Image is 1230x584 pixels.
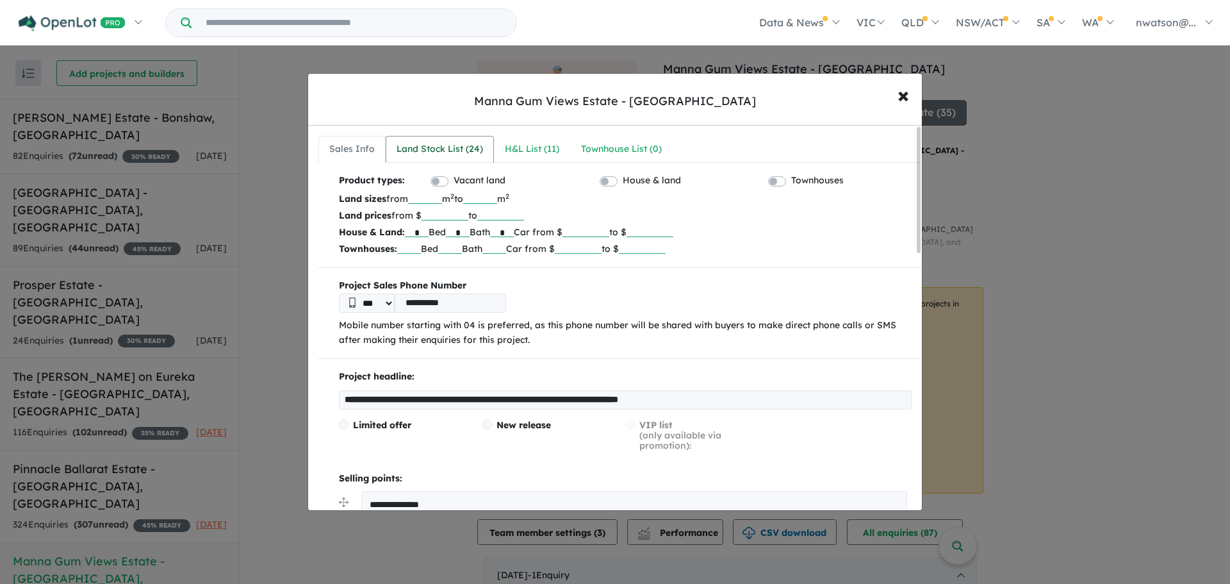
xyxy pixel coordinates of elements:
img: Openlot PRO Logo White [19,15,126,31]
b: Project Sales Phone Number [339,278,912,294]
b: Townhouses: [339,243,397,254]
sup: 2 [450,192,454,201]
span: New release [496,419,551,431]
b: Land prices [339,210,391,221]
img: drag.svg [339,497,348,507]
img: Phone icon [349,297,356,308]
div: Land Stock List ( 24 ) [397,142,483,157]
p: from $ to [339,207,912,224]
b: Product types: [339,173,405,190]
p: from m to m [339,190,912,207]
div: H&L List ( 11 ) [505,142,559,157]
div: Manna Gum Views Estate - [GEOGRAPHIC_DATA] [474,93,756,110]
label: Vacant land [454,173,505,188]
b: Land sizes [339,193,386,204]
div: Sales Info [329,142,375,157]
input: Try estate name, suburb, builder or developer [194,9,514,37]
label: House & land [623,173,681,188]
span: nwatson@... [1136,16,1196,29]
p: Bed Bath Car from $ to $ [339,224,912,240]
b: House & Land: [339,226,405,238]
span: × [898,81,909,108]
p: Selling points: [339,471,912,487]
div: Townhouse List ( 0 ) [581,142,662,157]
sup: 2 [505,192,509,201]
span: Limited offer [353,419,411,431]
p: Bed Bath Car from $ to $ [339,240,912,257]
label: Townhouses [791,173,844,188]
p: Project headline: [339,369,912,385]
p: Mobile number starting with 04 is preferred, as this phone number will be shared with buyers to m... [339,318,912,349]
